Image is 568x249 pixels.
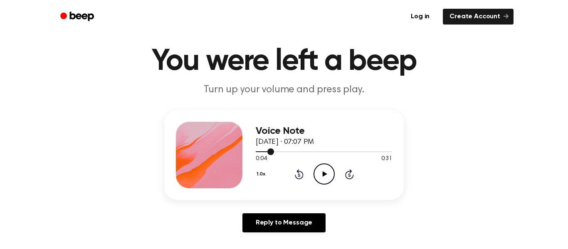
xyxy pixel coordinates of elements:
[124,83,444,97] p: Turn up your volume and press play.
[71,47,497,76] h1: You were left a beep
[256,138,314,146] span: [DATE] · 07:07 PM
[256,126,392,137] h3: Voice Note
[403,7,438,26] a: Log in
[54,9,101,25] a: Beep
[381,155,392,163] span: 0:31
[242,213,326,232] a: Reply to Message
[256,155,267,163] span: 0:04
[443,9,514,25] a: Create Account
[256,167,268,181] button: 1.0x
